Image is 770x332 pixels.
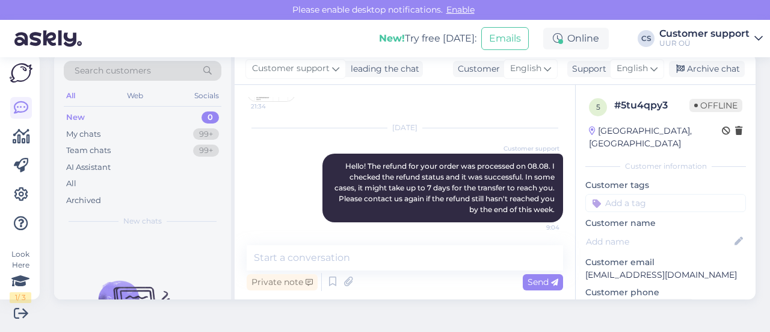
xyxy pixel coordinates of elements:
div: 1 / 3 [10,292,31,303]
div: Archived [66,195,101,207]
div: UUR OÜ [659,39,750,48]
p: Customer tags [585,179,746,192]
p: Customer phone [585,286,746,299]
div: Support [567,63,606,75]
span: Offline [689,99,742,112]
p: Customer email [585,256,746,269]
div: leading the chat [346,63,419,75]
input: Add a tag [585,194,746,212]
span: Send [528,277,558,287]
div: 99+ [193,128,219,140]
input: Add name [586,235,732,248]
span: 5 [596,102,600,111]
button: Emails [481,27,529,50]
div: AI Assistant [66,161,111,174]
p: Customer name [585,217,746,230]
span: Hello! The refund for your order was processed on 08.08. I checked the refund status and it was s... [334,161,556,214]
div: Private note [247,274,318,290]
span: Customer support [504,144,559,153]
div: Socials [192,88,221,104]
span: 9:04 [514,223,559,232]
div: 0 [202,111,219,124]
a: Customer supportUUR OÜ [659,29,763,48]
span: Enable [443,4,478,15]
img: Askly Logo [10,63,32,83]
div: Look Here [10,249,31,303]
span: Search customers [75,64,151,77]
div: # 5tu4qpy3 [614,98,689,113]
span: English [617,62,648,75]
div: Web [125,88,146,104]
span: New chats [123,216,162,227]
p: [EMAIL_ADDRESS][DOMAIN_NAME] [585,269,746,281]
div: Archive chat [669,61,745,77]
div: Request phone number [585,299,694,315]
b: New! [379,33,405,44]
span: 21:34 [251,102,296,111]
div: Customer [453,63,500,75]
div: New [66,111,85,124]
div: Customer support [659,29,750,39]
div: Customer information [585,161,746,172]
span: Customer support [252,62,330,75]
div: All [66,178,76,190]
div: Team chats [66,145,111,157]
div: Try free [DATE]: [379,31,476,46]
div: My chats [66,128,100,140]
div: [GEOGRAPHIC_DATA], [GEOGRAPHIC_DATA] [589,125,722,150]
div: Online [543,28,609,49]
div: 99+ [193,145,219,157]
div: All [64,88,78,104]
span: English [510,62,541,75]
div: [DATE] [247,122,563,133]
div: CS [638,30,654,47]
